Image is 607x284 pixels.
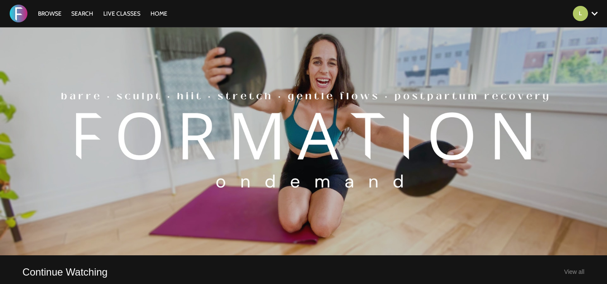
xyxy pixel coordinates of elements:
[34,9,172,18] nav: Primary
[34,10,66,17] a: Browse
[564,268,584,275] a: View all
[67,10,97,17] a: Search
[10,5,27,22] img: FORMATION
[22,265,107,279] a: Continue Watching
[99,10,145,17] a: LIVE CLASSES
[146,10,172,17] a: HOME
